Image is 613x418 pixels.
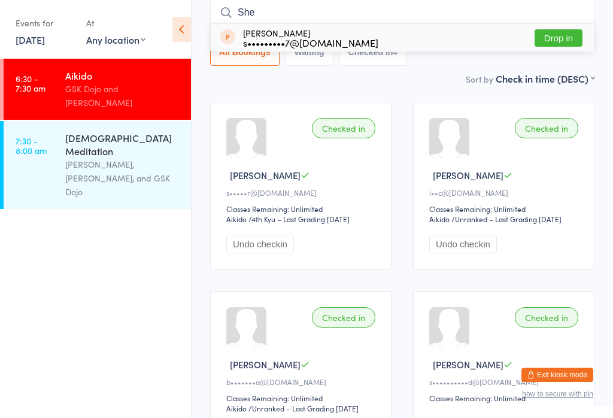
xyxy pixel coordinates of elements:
button: Waiting [286,38,333,66]
button: Undo checkin [226,235,294,253]
div: Check in time (DESC) [496,72,594,85]
span: [PERSON_NAME] [230,169,301,181]
div: Checked in [515,307,578,328]
div: Aikido [65,69,181,82]
div: Checked in [312,307,375,328]
span: [PERSON_NAME] [433,169,503,181]
a: 7:30 -8:00 am[DEMOGRAPHIC_DATA] Meditation[PERSON_NAME], [PERSON_NAME], and GSK Dojo [4,121,191,209]
div: Any location [86,33,145,46]
div: Events for [16,13,74,33]
div: Checked in [312,118,375,138]
div: [PERSON_NAME] [243,28,378,47]
div: Aikido [429,214,450,224]
time: 6:30 - 7:30 am [16,74,45,93]
span: [PERSON_NAME] [433,358,503,371]
div: 4 [393,47,397,57]
button: Checked in4 [339,38,407,66]
label: Sort by [466,73,493,85]
div: Classes Remaining: Unlimited [226,204,379,214]
div: i••c@[DOMAIN_NAME] [429,187,582,198]
span: / Unranked – Last Grading [DATE] [451,214,562,224]
div: Aikido [226,214,247,224]
span: / 4th Kyu – Last Grading [DATE] [248,214,350,224]
button: Undo checkin [429,235,497,253]
div: Checked in [515,118,578,138]
a: 6:30 -7:30 amAikidoGSK Dojo and [PERSON_NAME] [4,59,191,120]
div: Classes Remaining: Unlimited [429,393,582,403]
span: / Unranked – Last Grading [DATE] [248,403,359,413]
span: [PERSON_NAME] [230,358,301,371]
button: Exit kiosk mode [521,368,593,382]
button: how to secure with pin [522,390,593,398]
div: GSK Dojo and [PERSON_NAME] [65,82,181,110]
div: Classes Remaining: Unlimited [226,393,379,403]
div: Classes Remaining: Unlimited [429,204,582,214]
div: s••••••••••d@[DOMAIN_NAME] [429,377,582,387]
div: b•••••••a@[DOMAIN_NAME] [226,377,379,387]
div: At [86,13,145,33]
div: s•••••r@[DOMAIN_NAME] [226,187,379,198]
button: Drop in [535,29,582,47]
div: [DEMOGRAPHIC_DATA] Meditation [65,131,181,157]
div: s•••••••••7@[DOMAIN_NAME] [243,38,378,47]
div: [PERSON_NAME], [PERSON_NAME], and GSK Dojo [65,157,181,199]
button: All Bookings [210,38,280,66]
div: Aikido [226,403,247,413]
time: 7:30 - 8:00 am [16,136,47,155]
a: [DATE] [16,33,45,46]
